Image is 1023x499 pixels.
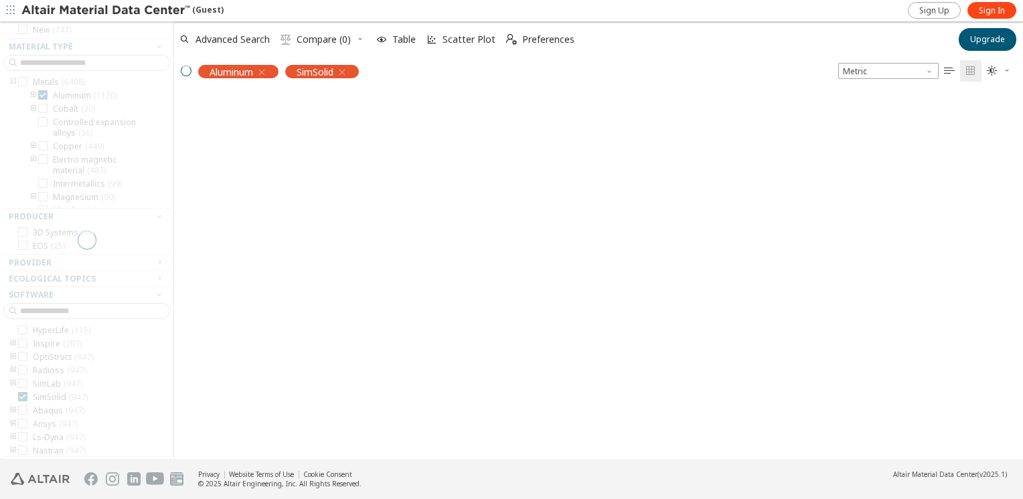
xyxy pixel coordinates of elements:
[297,66,333,78] span: SimSolid
[908,2,961,19] a: Sign Up
[960,60,981,82] button: Tile View
[210,66,253,78] span: Aluminum
[959,28,1016,51] button: Upgrade
[303,470,352,479] a: Cookie Consent
[981,60,1016,82] button: Theme
[939,60,960,82] button: Table View
[281,34,291,45] i: 
[21,4,192,17] img: Altair Material Data Center
[198,479,362,488] div: © 2025 Altair Engineering, Inc. All Rights Reserved.
[198,470,220,479] a: Privacy
[21,4,224,17] div: (Guest)
[522,35,574,44] span: Preferences
[893,470,977,479] span: Altair Material Data Center
[979,5,1005,16] span: Sign In
[392,35,416,44] span: Table
[195,35,270,44] span: Advanced Search
[174,85,1023,460] div: grid
[11,473,70,485] img: Altair Engineering
[893,470,1007,479] div: (v2025.1)
[987,66,998,76] i: 
[443,35,495,44] span: Scatter Plot
[297,35,351,44] span: Compare (0)
[965,66,976,76] i: 
[944,66,955,76] i: 
[970,34,1005,45] span: Upgrade
[506,34,517,45] i: 
[838,63,939,79] div: Unit System
[967,2,1016,19] a: Sign In
[838,63,939,79] span: Metric
[229,470,294,479] a: Website Terms of Use
[919,5,949,16] span: Sign Up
